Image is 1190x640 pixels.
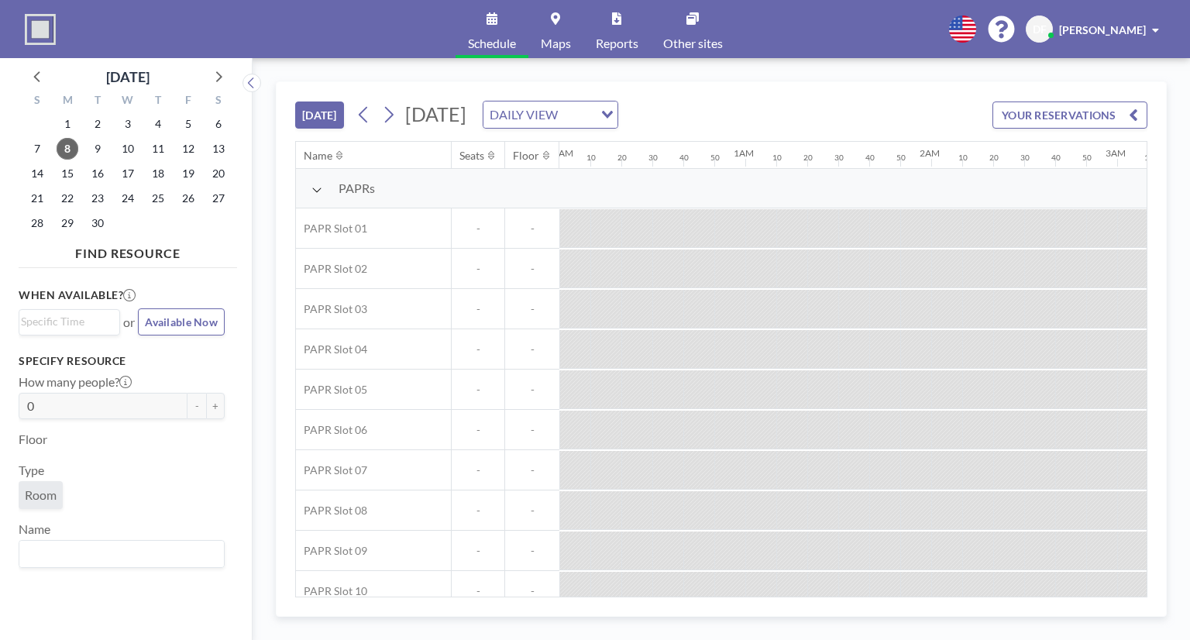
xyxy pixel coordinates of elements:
span: Sunday, September 28, 2025 [26,212,48,234]
span: Saturday, September 13, 2025 [208,138,229,160]
span: - [452,463,504,477]
span: Schedule [468,37,516,50]
span: - [452,342,504,356]
span: - [505,504,559,518]
div: 20 [617,153,627,163]
span: Monday, September 22, 2025 [57,188,78,209]
div: F [173,91,203,112]
span: Friday, September 5, 2025 [177,113,199,135]
input: Search for option [562,105,592,125]
button: + [206,393,225,419]
div: 40 [1051,153,1061,163]
span: Thursday, September 4, 2025 [147,113,169,135]
input: Search for option [21,313,111,330]
div: S [203,91,233,112]
span: - [505,544,559,558]
span: PAPR Slot 03 [296,302,367,316]
span: Wednesday, September 24, 2025 [117,188,139,209]
span: - [505,463,559,477]
div: 40 [865,153,875,163]
span: Saturday, September 27, 2025 [208,188,229,209]
div: T [83,91,113,112]
div: M [53,91,83,112]
div: Seats [459,149,484,163]
span: Available Now [145,315,218,329]
span: DAILY VIEW [487,105,561,125]
img: organization-logo [25,14,56,45]
span: Tuesday, September 23, 2025 [87,188,108,209]
div: 30 [1020,153,1030,163]
h4: FIND RESOURCE [19,239,237,261]
button: - [187,393,206,419]
div: W [113,91,143,112]
span: - [505,383,559,397]
span: - [505,584,559,598]
div: 10 [1144,153,1154,163]
span: PAPR Slot 05 [296,383,367,397]
span: - [452,544,504,558]
span: Friday, September 12, 2025 [177,138,199,160]
div: 50 [896,153,906,163]
span: PAPR Slot 07 [296,463,367,477]
span: PAPR Slot 04 [296,342,367,356]
input: Search for option [21,544,215,564]
span: Saturday, September 20, 2025 [208,163,229,184]
button: Available Now [138,308,225,335]
span: PAPR Slot 08 [296,504,367,518]
span: Tuesday, September 16, 2025 [87,163,108,184]
span: Tuesday, September 30, 2025 [87,212,108,234]
span: - [505,302,559,316]
span: Maps [541,37,571,50]
div: 50 [1082,153,1092,163]
span: Thursday, September 25, 2025 [147,188,169,209]
span: Friday, September 26, 2025 [177,188,199,209]
span: Sunday, September 7, 2025 [26,138,48,160]
span: Sunday, September 14, 2025 [26,163,48,184]
div: T [143,91,173,112]
span: [DATE] [405,102,466,126]
label: Name [19,521,50,537]
div: Name [304,149,332,163]
span: - [505,262,559,276]
div: 20 [803,153,813,163]
span: PAPR Slot 01 [296,222,367,236]
span: Saturday, September 6, 2025 [208,113,229,135]
span: Monday, September 15, 2025 [57,163,78,184]
label: Type [19,463,44,478]
span: - [452,302,504,316]
span: Wednesday, September 3, 2025 [117,113,139,135]
div: 10 [772,153,782,163]
span: - [505,423,559,437]
label: How many people? [19,374,132,390]
span: Friday, September 19, 2025 [177,163,199,184]
div: Search for option [483,102,617,128]
span: DF [1033,22,1047,36]
span: Monday, September 8, 2025 [57,138,78,160]
span: - [452,423,504,437]
span: - [452,262,504,276]
span: Wednesday, September 10, 2025 [117,138,139,160]
div: 40 [679,153,689,163]
span: PAPR Slot 02 [296,262,367,276]
div: 20 [989,153,999,163]
span: Thursday, September 11, 2025 [147,138,169,160]
span: - [505,222,559,236]
span: Other sites [663,37,723,50]
span: Thursday, September 18, 2025 [147,163,169,184]
span: Room [25,487,57,503]
span: - [452,383,504,397]
div: 30 [648,153,658,163]
span: PAPRs [339,181,375,196]
span: - [505,342,559,356]
div: 2AM [920,147,940,159]
span: Sunday, September 21, 2025 [26,188,48,209]
div: S [22,91,53,112]
span: Monday, September 1, 2025 [57,113,78,135]
div: Floor [513,149,539,163]
button: YOUR RESERVATIONS [992,102,1147,129]
span: Wednesday, September 17, 2025 [117,163,139,184]
span: - [452,222,504,236]
div: 1AM [734,147,754,159]
span: PAPR Slot 06 [296,423,367,437]
div: 30 [834,153,844,163]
